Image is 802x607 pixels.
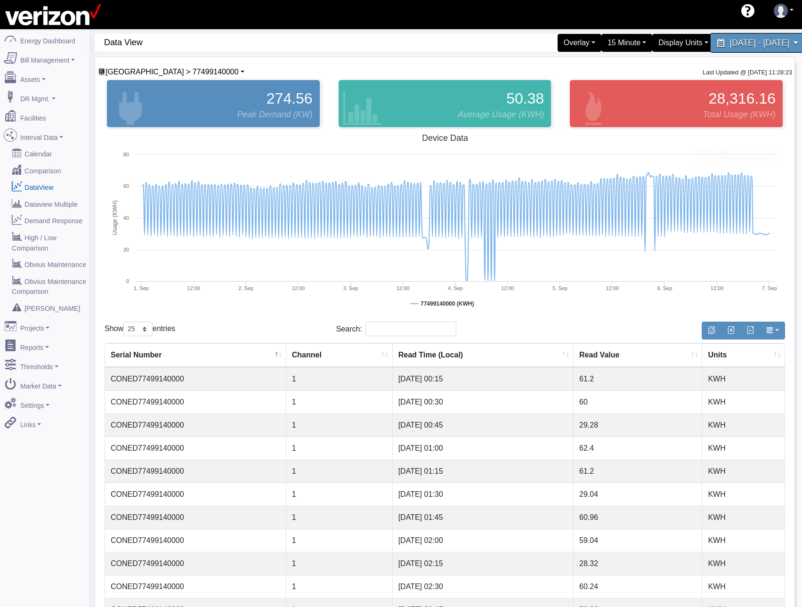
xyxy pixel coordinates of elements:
input: Search: [365,322,456,336]
td: [DATE] 00:30 [393,390,574,413]
span: Data View [104,34,450,51]
img: user-3.svg [774,4,788,18]
td: KWH [702,460,785,483]
td: [DATE] 01:00 [393,437,574,460]
td: CONED77499140000 [105,390,286,413]
td: KWH [702,483,785,506]
th: Read Time (Local) : activate to sort column ascending [393,343,574,367]
td: 1 [286,460,393,483]
text: 0 [126,278,129,284]
text: 12:00 [501,285,514,291]
td: 1 [286,506,393,529]
div: Display Units [652,34,714,52]
td: 59.04 [574,529,702,552]
text: 60 [123,183,129,189]
td: CONED77499140000 [105,552,286,575]
tspan: 5. Sep [552,285,567,291]
span: 50.38 [506,87,544,110]
td: CONED77499140000 [105,529,286,552]
th: Channel : activate to sort column ascending [286,343,393,367]
td: 29.04 [574,483,702,506]
text: 12:00 [397,285,410,291]
div: Overlay [558,34,601,52]
text: 12:00 [187,285,200,291]
div: 15 Minute [601,34,652,52]
td: CONED77499140000 [105,575,286,598]
span: 28,316.16 [709,87,776,110]
td: 1 [286,529,393,552]
td: [DATE] 02:00 [393,529,574,552]
th: Units : activate to sort column ascending [702,343,785,367]
text: 40 [123,215,129,221]
select: Showentries [123,322,153,336]
span: Total Usage (KWH) [703,108,776,121]
span: [DATE] - [DATE] [729,38,789,47]
td: 61.2 [574,460,702,483]
td: [DATE] 00:15 [393,367,574,390]
button: Export to Excel [721,322,741,340]
td: 1 [286,552,393,575]
text: 12:00 [711,285,724,291]
td: 1 [286,575,393,598]
tspan: 6. Sep [657,285,672,291]
td: [DATE] 01:30 [393,483,574,506]
a: [GEOGRAPHIC_DATA] > 77499140000 [98,68,244,76]
td: KWH [702,390,785,413]
td: 1 [286,367,393,390]
td: CONED77499140000 [105,506,286,529]
button: Generate PDF [740,322,760,340]
td: CONED77499140000 [105,367,286,390]
th: Serial Number : activate to sort column descending [105,343,286,367]
td: 60.96 [574,506,702,529]
td: [DATE] 00:45 [393,413,574,437]
small: Last Updated @ [DATE] 11:28:23 [703,69,792,76]
td: 1 [286,483,393,506]
td: [DATE] 02:30 [393,575,574,598]
label: Show entries [105,322,175,336]
td: 62.4 [574,437,702,460]
td: [DATE] 02:15 [393,552,574,575]
span: Peak Demand (KW) [237,108,313,121]
tspan: 4. Sep [448,285,463,291]
td: 29.28 [574,413,702,437]
tspan: 2. Sep [238,285,253,291]
span: Device List [105,68,239,76]
text: 20 [123,247,129,252]
td: [DATE] 01:15 [393,460,574,483]
tspan: 3. Sep [343,285,358,291]
td: 1 [286,437,393,460]
tspan: Usage (KWH) [112,200,118,235]
td: KWH [702,552,785,575]
button: Show/Hide Columns [760,322,785,340]
span: 274.56 [267,87,313,110]
th: Read Value : activate to sort column ascending [574,343,702,367]
td: 1 [286,390,393,413]
td: CONED77499140000 [105,460,286,483]
td: [DATE] 01:45 [393,506,574,529]
span: Average Usage (KWH) [458,108,544,121]
td: CONED77499140000 [105,413,286,437]
td: 1 [286,413,393,437]
td: KWH [702,367,785,390]
td: 28.32 [574,552,702,575]
td: CONED77499140000 [105,483,286,506]
td: KWH [702,437,785,460]
tspan: Device Data [422,133,469,143]
td: KWH [702,575,785,598]
td: CONED77499140000 [105,437,286,460]
tspan: 1. Sep [134,285,149,291]
button: Copy to clipboard [702,322,721,340]
td: KWH [702,413,785,437]
td: KWH [702,529,785,552]
td: 60.24 [574,575,702,598]
td: 60 [574,390,702,413]
td: KWH [702,506,785,529]
tspan: 7. Sep [762,285,777,291]
label: Search: [336,322,456,336]
text: 80 [123,152,129,157]
text: 12:00 [606,285,619,291]
tspan: 77499140000 (KWH) [421,300,474,307]
text: 12:00 [292,285,305,291]
td: 61.2 [574,367,702,390]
